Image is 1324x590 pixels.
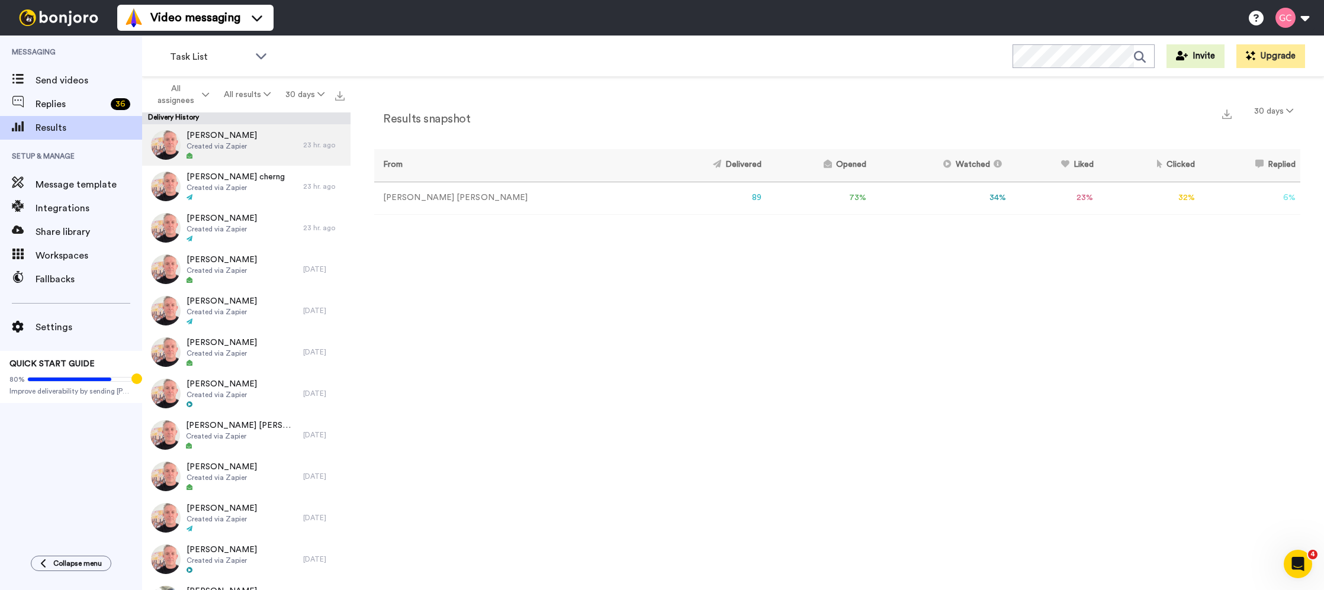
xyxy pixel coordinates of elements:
[31,556,111,571] button: Collapse menu
[187,295,257,307] span: [PERSON_NAME]
[766,182,871,214] td: 73 %
[1308,550,1317,559] span: 4
[151,544,181,574] img: 0f822eaf-f830-4b74-a7f6-8c04bbf8ec9d-thumb.jpg
[187,514,257,524] span: Created via Zapier
[186,420,297,431] span: [PERSON_NAME] [PERSON_NAME]
[142,249,351,290] a: [PERSON_NAME]Created via Zapier[DATE]
[142,112,351,124] div: Delivery History
[151,254,181,284] img: e9b1d8e8-3941-49bf-8ac2-95ce752efd7e-thumb.jpg
[14,9,103,26] img: bj-logo-header-white.svg
[1200,149,1300,182] th: Replied
[187,473,257,482] span: Created via Zapier
[124,8,143,27] img: vm-color.svg
[651,182,766,214] td: 89
[36,320,142,334] span: Settings
[187,307,257,317] span: Created via Zapier
[151,503,181,533] img: e253aed5-f5eb-4614-9433-a51fdc06e952-thumb.jpg
[151,130,181,160] img: b6995f10-6e51-4540-9e66-2c020f062323-thumb.jpg
[151,172,181,201] img: 6af64904-7720-4752-ab74-cf4943a5e515-thumb.jpg
[187,556,257,565] span: Created via Zapier
[170,50,249,64] span: Task List
[36,73,142,88] span: Send videos
[36,97,106,111] span: Replies
[303,182,345,191] div: 23 hr. ago
[217,84,278,105] button: All results
[1284,550,1312,578] iframe: Intercom live chat
[151,379,181,408] img: fc8f1e1e-5756-4f44-bbf8-d2af3c73ba30-thumb.jpg
[150,9,240,26] span: Video messaging
[187,130,257,141] span: [PERSON_NAME]
[9,375,25,384] span: 80%
[303,265,345,274] div: [DATE]
[151,213,181,243] img: d54b5a25-ae3e-42bf-99c3-5671ca60bc60-thumb.jpg
[151,337,181,367] img: b3184310-1456-4254-b4b9-91beb9ed274e-thumb.jpg
[335,91,345,101] img: export.svg
[303,430,345,440] div: [DATE]
[187,141,257,151] span: Created via Zapier
[187,349,257,358] span: Created via Zapier
[651,149,766,182] th: Delivered
[1098,182,1200,214] td: 32 %
[187,337,257,349] span: [PERSON_NAME]
[36,249,142,263] span: Workspaces
[144,78,217,111] button: All assignees
[187,544,257,556] span: [PERSON_NAME]
[1236,44,1305,68] button: Upgrade
[36,178,142,192] span: Message template
[187,254,257,266] span: [PERSON_NAME]
[1222,109,1232,119] img: export.svg
[142,456,351,497] a: [PERSON_NAME]Created via Zapier[DATE]
[142,290,351,331] a: [PERSON_NAME]Created via Zapier[DATE]
[303,306,345,315] div: [DATE]
[151,462,181,491] img: fdad1027-09fc-4949-b879-48db5205ce7f-thumb.jpg
[142,207,351,249] a: [PERSON_NAME]Created via Zapier23 hr. ago
[374,182,651,214] td: [PERSON_NAME] [PERSON_NAME]
[303,140,345,150] div: 23 hr. ago
[187,171,285,183] span: [PERSON_NAME] cherng
[53,559,102,568] span: Collapse menu
[187,461,257,473] span: [PERSON_NAME]
[151,296,181,325] img: c591e322-398b-4c6b-978c-61aaa8b0c54c-thumb.jpg
[332,86,348,104] button: Export all results that match these filters now.
[303,347,345,357] div: [DATE]
[142,373,351,414] a: [PERSON_NAME]Created via Zapier[DATE]
[152,83,200,107] span: All assignees
[36,225,142,239] span: Share library
[187,378,257,390] span: [PERSON_NAME]
[303,223,345,233] div: 23 hr. ago
[186,431,297,441] span: Created via Zapier
[1098,149,1200,182] th: Clicked
[187,266,257,275] span: Created via Zapier
[187,212,257,224] span: [PERSON_NAME]
[142,539,351,580] a: [PERSON_NAME]Created via Zapier[DATE]
[111,98,130,110] div: 36
[374,149,651,182] th: From
[1219,105,1235,122] button: Export a summary of each team member’s results that match this filter now.
[1011,182,1098,214] td: 23 %
[1247,101,1300,122] button: 30 days
[142,497,351,539] a: [PERSON_NAME]Created via Zapier[DATE]
[150,420,180,450] img: 4cba333d-62d7-4599-bf4d-d054df454519-thumb.jpg
[303,389,345,398] div: [DATE]
[9,386,133,396] span: Improve deliverability by sending [PERSON_NAME]’s from your own email
[871,182,1011,214] td: 34 %
[131,373,142,384] div: Tooltip anchor
[36,201,142,215] span: Integrations
[871,149,1011,182] th: Watched
[1166,44,1225,68] button: Invite
[187,390,257,399] span: Created via Zapier
[187,224,257,234] span: Created via Zapier
[36,121,142,135] span: Results
[303,554,345,564] div: [DATE]
[187,183,285,192] span: Created via Zapier
[9,360,95,368] span: QUICK START GUIDE
[142,331,351,373] a: [PERSON_NAME]Created via Zapier[DATE]
[374,112,470,125] h2: Results snapshot
[1200,182,1300,214] td: 6 %
[142,166,351,207] a: [PERSON_NAME] cherngCreated via Zapier23 hr. ago
[1011,149,1098,182] th: Liked
[303,472,345,481] div: [DATE]
[142,124,351,166] a: [PERSON_NAME]Created via Zapier23 hr. ago
[142,414,351,456] a: [PERSON_NAME] [PERSON_NAME]Created via Zapier[DATE]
